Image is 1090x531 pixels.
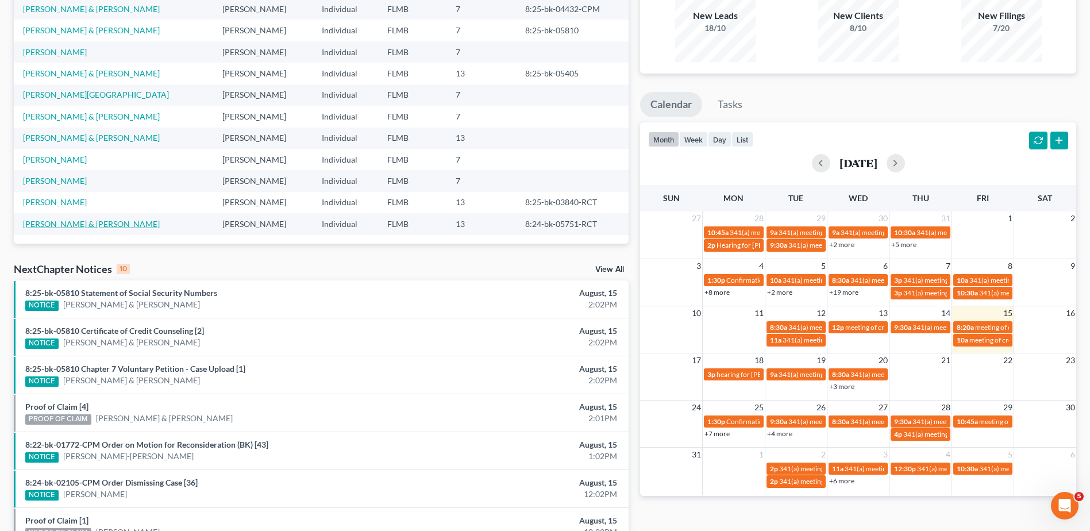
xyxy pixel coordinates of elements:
span: 8:30a [770,323,787,332]
a: 8:25-bk-05810 Certificate of Credit Counseling [2] [25,326,204,336]
span: 10:45a [957,417,978,426]
span: 2p [770,477,778,486]
a: [PERSON_NAME] [23,155,87,164]
a: [PERSON_NAME] & [PERSON_NAME] [23,25,160,35]
td: [PERSON_NAME] [213,63,313,84]
span: 19 [815,353,827,367]
span: 341(a) meeting for [PERSON_NAME] [917,464,1028,473]
td: FLMB [378,128,446,149]
td: [PERSON_NAME] [213,213,313,234]
a: View All [595,265,624,274]
span: 341(a) meeting for [PERSON_NAME] [850,276,961,284]
a: [PERSON_NAME] & [PERSON_NAME] [96,413,233,424]
span: 9a [770,370,777,379]
div: New Filings [961,9,1042,22]
td: Individual [313,84,378,106]
div: August, 15 [427,401,617,413]
span: 27 [691,211,702,225]
a: [PERSON_NAME] & [PERSON_NAME] [23,111,160,121]
span: Thu [912,193,929,203]
span: 30 [1065,401,1076,414]
span: 341(a) meeting for [PERSON_NAME] & [PERSON_NAME] [850,370,1022,379]
td: Individual [313,213,378,234]
span: 341(a) meeting for [PERSON_NAME] [783,276,893,284]
td: FLMB [378,84,446,106]
span: 341(a) meeting for [PERSON_NAME] [903,288,1014,297]
td: [PERSON_NAME] [213,192,313,213]
span: 11 [753,306,765,320]
td: [PERSON_NAME] [213,128,313,149]
span: 341(a) meeting for [PERSON_NAME] [979,464,1090,473]
a: 8:25-bk-05810 Chapter 7 Voluntary Petition - Case Upload [1] [25,364,245,374]
span: 341(a) meeting for [PERSON_NAME] [730,228,841,237]
span: 341(a) meeting for [PERSON_NAME] [783,336,893,344]
a: [PERSON_NAME] & [PERSON_NAME] [23,133,160,143]
span: 18 [753,353,765,367]
span: 7 [945,259,952,273]
span: 10a [770,276,781,284]
div: August, 15 [427,515,617,526]
td: 8:25-bk-05810 [516,20,629,41]
a: [PERSON_NAME]-[PERSON_NAME] [63,451,194,462]
a: 8:22-bk-01772-CPM Order on Motion for Reconsideration (BK) [43] [25,440,268,449]
span: 10a [957,276,968,284]
span: 10:30a [894,228,915,237]
span: 29 [815,211,827,225]
div: 2:02PM [427,337,617,348]
div: August, 15 [427,363,617,375]
div: August, 15 [427,477,617,488]
td: 13 [446,192,516,213]
td: FLMB [378,106,446,127]
span: Confirmation hearing for [PERSON_NAME] [726,276,857,284]
span: 5 [1074,492,1084,501]
td: Individual [313,20,378,41]
a: +6 more [829,476,854,485]
td: [PERSON_NAME] [213,170,313,191]
span: 341(a) meeting for [PERSON_NAME] [903,276,1014,284]
span: 11a [770,336,781,344]
td: 8:24-bk-05751-RCT [516,213,629,234]
span: 9a [832,228,839,237]
td: Individual [313,63,378,84]
span: 8:30a [832,370,849,379]
td: 13 [446,128,516,149]
td: 13 [446,63,516,84]
span: 1:30p [707,276,725,284]
a: +7 more [704,429,730,438]
td: 7 [446,20,516,41]
a: [PERSON_NAME] [23,47,87,57]
td: 7 [446,106,516,127]
span: 16 [1065,306,1076,320]
a: 8:24-bk-02105-CPM Order Dismissing Case [36] [25,478,198,487]
span: Tue [788,193,803,203]
a: [PERSON_NAME] & [PERSON_NAME] [23,4,160,14]
td: Individual [313,128,378,149]
span: 341(a) meeting for [PERSON_NAME] & [PERSON_NAME] [788,323,960,332]
td: Individual [313,149,378,170]
td: 7 [446,84,516,106]
a: +4 more [767,429,792,438]
td: 7 [446,149,516,170]
td: [PERSON_NAME] [213,106,313,127]
a: +2 more [829,240,854,249]
span: 341(a) meeting for [PERSON_NAME] & [PERSON_NAME] [912,323,1084,332]
span: 6 [1069,448,1076,461]
span: 11a [832,464,844,473]
span: 2p [707,241,715,249]
span: 3p [707,370,715,379]
span: 9:30a [770,241,787,249]
span: 341(a) meeting for [PERSON_NAME] [912,417,1023,426]
div: 1:02PM [427,451,617,462]
span: 31 [940,211,952,225]
span: 12 [815,306,827,320]
span: 3p [894,276,902,284]
span: 3 [882,448,889,461]
span: 2 [1069,211,1076,225]
span: 10:30a [957,464,978,473]
td: Individual [313,170,378,191]
div: August, 15 [427,439,617,451]
div: 7/20 [961,22,1042,34]
span: 3p [894,288,902,297]
span: 10a [957,336,968,344]
a: Proof of Claim [4] [25,402,88,411]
